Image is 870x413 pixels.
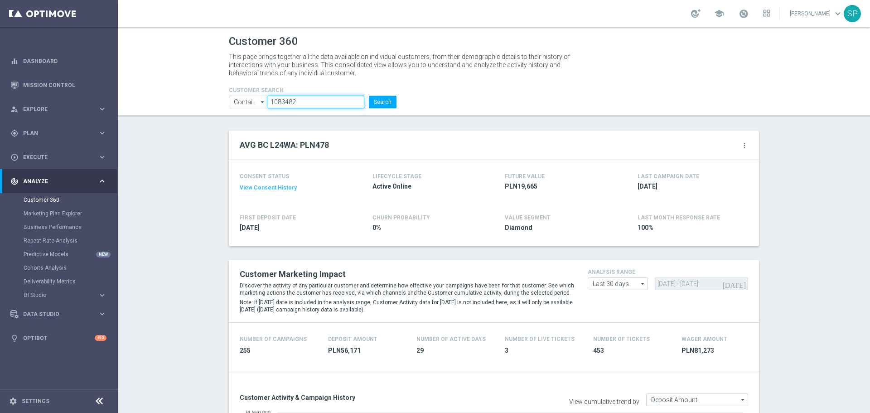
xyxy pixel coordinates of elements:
[10,335,107,342] button: lightbulb Optibot +10
[240,184,297,192] button: View Consent History
[229,96,268,108] input: Contains
[24,251,94,258] a: Predictive Models
[24,234,117,248] div: Repeat Rate Analysis
[505,336,575,342] h4: Number Of Live Tickets
[10,57,19,65] i: equalizer
[505,224,611,232] span: Diamond
[98,310,106,318] i: keyboard_arrow_right
[23,131,98,136] span: Plan
[98,105,106,113] i: keyboard_arrow_right
[24,210,94,217] a: Marketing Plan Explorer
[10,73,106,97] div: Mission Control
[9,397,17,405] i: settings
[588,269,748,275] h4: analysis range
[739,394,748,406] i: arrow_drop_down
[258,96,267,108] i: arrow_drop_down
[229,87,396,93] h4: CUSTOMER SEARCH
[24,207,117,220] div: Marketing Plan Explorer
[681,346,759,355] span: PLN81,273
[593,336,650,342] h4: Number Of Tickets
[240,282,574,296] p: Discover the activity of any particular customer and determine how effective your campaigns have ...
[23,179,98,184] span: Analyze
[10,178,107,185] button: track_changes Analyze keyboard_arrow_right
[10,154,107,161] button: play_circle_outline Execute keyboard_arrow_right
[23,155,98,160] span: Execute
[229,53,578,77] p: This page brings together all the data available on individual customers, from their demographic ...
[569,398,639,406] label: View cumulative trend by
[593,346,671,355] span: 453
[789,7,844,20] a: [PERSON_NAME]keyboard_arrow_down
[638,278,648,290] i: arrow_drop_down
[24,196,94,204] a: Customer 360
[10,129,98,137] div: Plan
[10,326,106,350] div: Optibot
[10,130,107,137] button: gps_fixed Plan keyboard_arrow_right
[10,334,19,342] i: lightbulb
[372,182,478,191] span: Active Online
[505,214,551,221] h4: VALUE SEGMENT
[24,292,107,299] button: BI Studio keyboard_arrow_right
[240,224,346,232] span: 2016-06-06
[833,9,843,19] span: keyboard_arrow_down
[638,224,744,232] span: 100%
[505,346,582,355] span: 3
[24,292,98,298] div: BI Studio
[416,346,494,355] span: 29
[96,252,111,258] div: NEW
[240,346,317,355] span: 255
[10,58,107,65] button: equalizer Dashboard
[24,220,117,234] div: Business Performance
[10,311,107,318] button: Data Studio keyboard_arrow_right
[24,261,117,275] div: Cohorts Analysis
[23,311,98,317] span: Data Studio
[24,248,117,261] div: Predictive Models
[10,106,107,113] div: person_search Explore keyboard_arrow_right
[98,129,106,137] i: keyboard_arrow_right
[240,214,296,221] h4: FIRST DEPOSIT DATE
[10,49,106,73] div: Dashboard
[10,153,98,161] div: Execute
[240,173,346,180] h4: CONSENT STATUS
[24,288,117,302] div: BI Studio
[638,173,699,180] h4: LAST CAMPAIGN DATE
[372,214,430,221] span: CHURN PROBABILITY
[24,275,117,288] div: Deliverability Metrics
[10,153,19,161] i: play_circle_outline
[10,82,107,89] button: Mission Control
[240,299,574,313] p: Note: if [DATE] date is included in the analysis range, Customer Activity data for [DATE] is not ...
[638,214,720,221] span: LAST MONTH RESPONSE RATE
[268,96,364,108] input: Enter CID, Email, name or phone
[844,5,861,22] div: SP
[98,291,106,300] i: keyboard_arrow_right
[505,173,545,180] h4: FUTURE VALUE
[10,177,98,185] div: Analyze
[588,277,648,290] input: analysis range
[24,292,89,298] span: BI Studio
[328,346,406,355] span: PLN56,171
[372,224,478,232] span: 0%
[240,336,307,342] h4: Number of Campaigns
[240,269,574,280] h2: Customer Marketing Impact
[23,326,95,350] a: Optibot
[416,336,486,342] h4: Number of Active Days
[240,140,329,151] h2: AVG BC L24WA: PLN478
[24,264,94,272] a: Cohorts Analysis
[23,107,98,112] span: Explore
[505,182,611,191] span: PLN19,665
[10,177,19,185] i: track_changes
[372,173,421,180] h4: LIFECYCLE STAGE
[22,398,49,404] a: Settings
[369,96,396,108] button: Search
[24,278,94,285] a: Deliverability Metrics
[714,9,724,19] span: school
[240,394,487,402] h3: Customer Activity & Campaign History
[24,237,94,244] a: Repeat Rate Analysis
